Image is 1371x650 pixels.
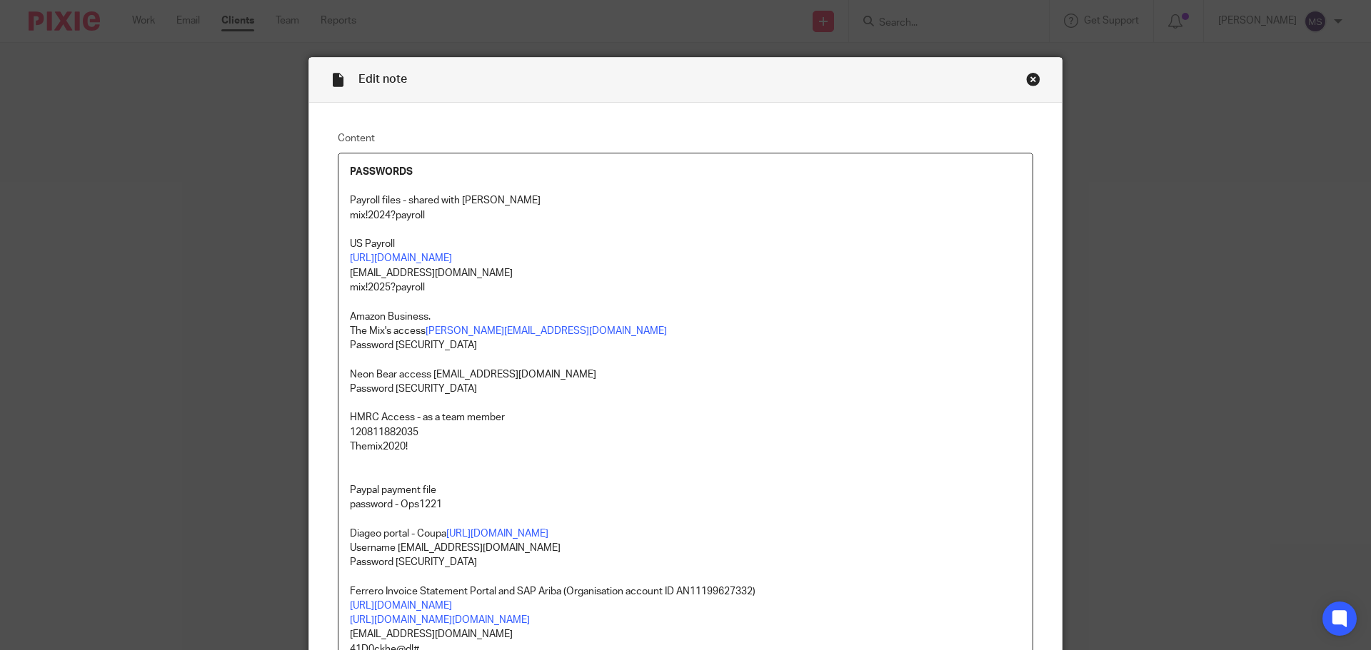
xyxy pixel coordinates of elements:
[350,367,1021,382] p: Neon Bear access [EMAIL_ADDRESS][DOMAIN_NAME]
[426,326,667,336] a: [PERSON_NAME][EMAIL_ADDRESS][DOMAIN_NAME]
[350,527,1021,541] p: Diageo portal - Coupa
[350,167,413,177] strong: PASSWORDS
[350,208,1021,223] p: mix!2024?payroll
[1026,72,1040,86] div: Close this dialog window
[350,410,1021,425] p: HMRC Access - as a team member
[350,584,1021,599] p: Ferrero Invoice Statement Portal and SAP Ariba (Organisation account ID AN11199627332)
[350,193,1021,208] p: Payroll files - shared with [PERSON_NAME]
[358,73,407,85] span: Edit note
[350,425,1021,440] p: 120811882035
[350,382,1021,396] p: Password [SECURITY_DATA]
[350,280,1021,295] p: mix!2025?payroll
[350,310,1021,324] p: Amazon Business.
[350,483,1021,497] p: Paypal payment file
[350,338,1021,352] p: Password [SECURITY_DATA]
[338,131,1033,146] label: Content
[350,266,1021,280] p: [EMAIL_ADDRESS][DOMAIN_NAME]
[350,497,1021,512] p: password - Ops1221
[350,615,530,625] a: [URL][DOMAIN_NAME][DOMAIN_NAME]
[350,440,1021,454] p: Themix2020!
[350,601,452,611] a: [URL][DOMAIN_NAME]
[350,627,1021,641] p: [EMAIL_ADDRESS][DOMAIN_NAME]
[350,324,1021,338] p: The Mix's access
[446,529,548,539] a: [URL][DOMAIN_NAME]
[350,555,1021,569] p: Password [SECURITY_DATA]
[350,237,1021,251] p: US Payroll
[350,253,452,263] a: [URL][DOMAIN_NAME]
[350,541,1021,555] p: Username [EMAIL_ADDRESS][DOMAIN_NAME]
